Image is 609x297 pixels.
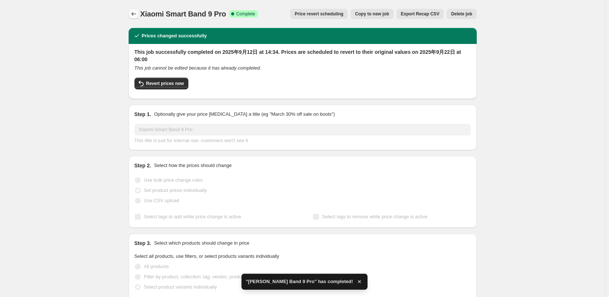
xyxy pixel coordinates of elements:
[146,81,184,86] span: Revert prices now
[355,11,389,17] span: Copy to new job
[401,11,439,17] span: Export Recap CSV
[447,9,476,19] button: Delete job
[134,78,188,89] button: Revert prices now
[351,9,394,19] button: Copy to new job
[246,278,353,285] span: "[PERSON_NAME] Band 9 Pro" has completed!
[134,240,151,247] h2: Step 3.
[134,253,279,259] span: Select all products, use filters, or select products variants individually
[144,177,203,183] span: Use bulk price change rules
[295,11,343,17] span: Price revert scheduling
[134,138,248,143] span: This title is just for internal use, customers won't see it
[134,111,151,118] h2: Step 1.
[144,264,169,269] span: All products
[154,162,232,169] p: Select how the prices should change
[144,188,207,193] span: Set product prices individually
[322,214,428,219] span: Select tags to remove while price change is active
[134,65,261,71] i: This job cannot be edited because it has already completed.
[144,198,179,203] span: Use CSV upload
[134,124,471,135] input: 30% off holiday sale
[144,214,241,219] span: Select tags to add while price change is active
[451,11,472,17] span: Delete job
[144,284,217,290] span: Select product variants individually
[129,9,139,19] button: Price change jobs
[290,9,348,19] button: Price revert scheduling
[134,48,471,63] h2: This job successfully completed on 2025年9月12日 at 14:34. Prices are scheduled to revert to their o...
[154,111,335,118] p: Optionally give your price [MEDICAL_DATA] a title (eg "March 30% off sale on boots")
[142,32,207,40] h2: Prices changed successfully
[236,11,255,17] span: Complete
[144,274,309,279] span: Filter by product, collection, tag, vendor, product type, variant title, or inventory
[154,240,249,247] p: Select which products should change in price
[396,9,444,19] button: Export Recap CSV
[134,162,151,169] h2: Step 2.
[140,10,226,18] span: Xiaomi Smart Band 9 Pro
